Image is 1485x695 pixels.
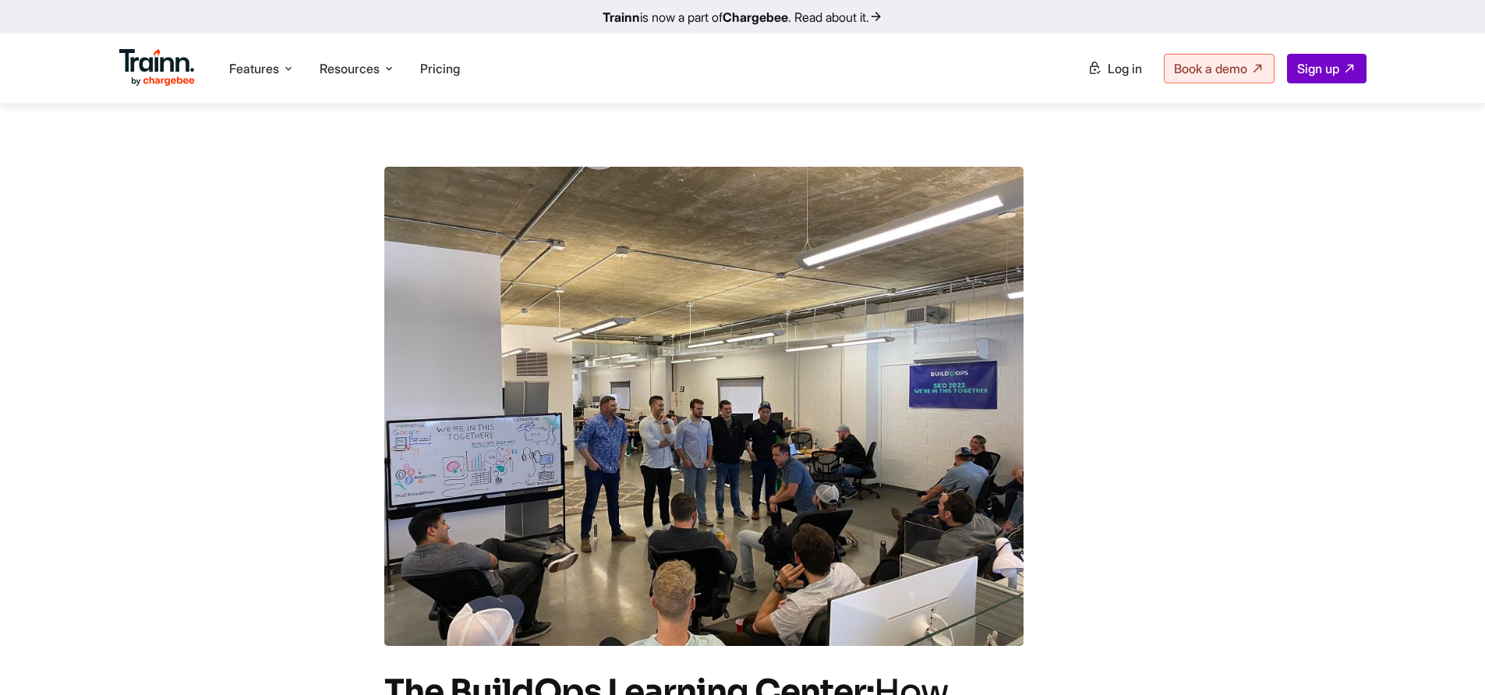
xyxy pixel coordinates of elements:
[119,49,196,86] img: Trainn Logo
[1407,620,1485,695] iframe: Chat Widget
[229,60,279,77] span: Features
[320,60,380,77] span: Resources
[1078,55,1151,83] a: Log in
[1297,61,1339,76] span: Sign up
[384,167,1024,646] img: BuildOps + Trainn Journey
[1287,54,1367,83] a: Sign up
[420,61,460,76] a: Pricing
[603,9,640,25] b: Trainn
[1108,61,1142,76] span: Log in
[723,9,788,25] b: Chargebee
[1164,54,1275,83] a: Book a demo
[1174,61,1247,76] span: Book a demo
